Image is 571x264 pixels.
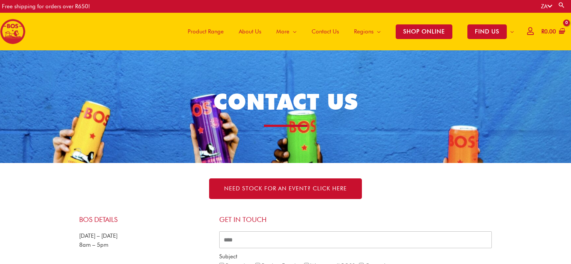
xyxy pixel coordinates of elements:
[396,24,452,39] span: SHOP ONLINE
[175,13,521,50] nav: Site Navigation
[231,13,269,50] a: About Us
[467,24,507,39] span: FIND US
[177,86,395,118] h1: CONTACT US
[79,216,212,224] h4: BOS Details
[269,13,304,50] a: More
[304,13,347,50] a: Contact Us
[188,20,224,43] span: Product Range
[312,20,339,43] span: Contact Us
[354,20,374,43] span: Regions
[79,241,108,248] span: 8am – 5pm
[239,20,261,43] span: About Us
[541,3,552,10] a: ZA
[347,13,388,50] a: Regions
[541,28,544,35] span: R
[276,20,289,43] span: More
[219,252,237,261] label: Subject
[388,13,460,50] a: SHOP ONLINE
[79,232,118,239] span: [DATE] – [DATE]
[209,178,362,199] a: NEED STOCK FOR AN EVENT? Click here
[541,28,556,35] bdi: 0.00
[558,2,565,9] a: Search button
[180,13,231,50] a: Product Range
[224,186,347,192] span: NEED STOCK FOR AN EVENT? Click here
[219,216,492,224] h4: Get in touch
[540,23,565,40] a: View Shopping Cart, empty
